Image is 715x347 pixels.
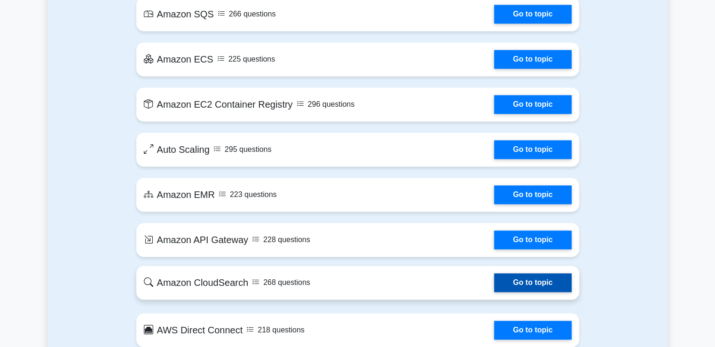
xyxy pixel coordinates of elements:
a: Go to topic [494,95,571,114]
a: Go to topic [494,321,571,339]
a: Go to topic [494,140,571,159]
a: Go to topic [494,50,571,69]
a: Go to topic [494,5,571,24]
a: Go to topic [494,273,571,292]
a: Go to topic [494,230,571,249]
a: Go to topic [494,185,571,204]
